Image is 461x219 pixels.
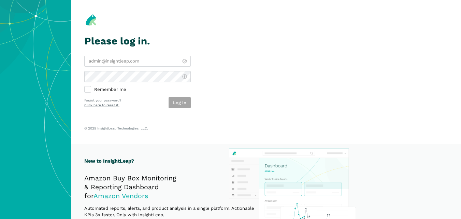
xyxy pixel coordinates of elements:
h1: Please log in. [84,36,191,47]
h1: New to InsightLeap? [84,157,262,165]
span: Amazon Vendors [93,192,148,200]
p: © 2025 InsightLeap Technologies, LLC. [84,126,448,131]
a: Click here to reset it. [84,103,119,107]
h2: Amazon Buy Box Monitoring & Reporting Dashboard for [84,174,262,201]
p: Forgot your password? [84,98,121,103]
label: Remember me [84,87,191,93]
p: Automated reports, alerts, and product analysis in a single platform. Actionable KPIs 3x faster. ... [84,205,262,218]
input: admin@insightleap.com [84,56,191,67]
